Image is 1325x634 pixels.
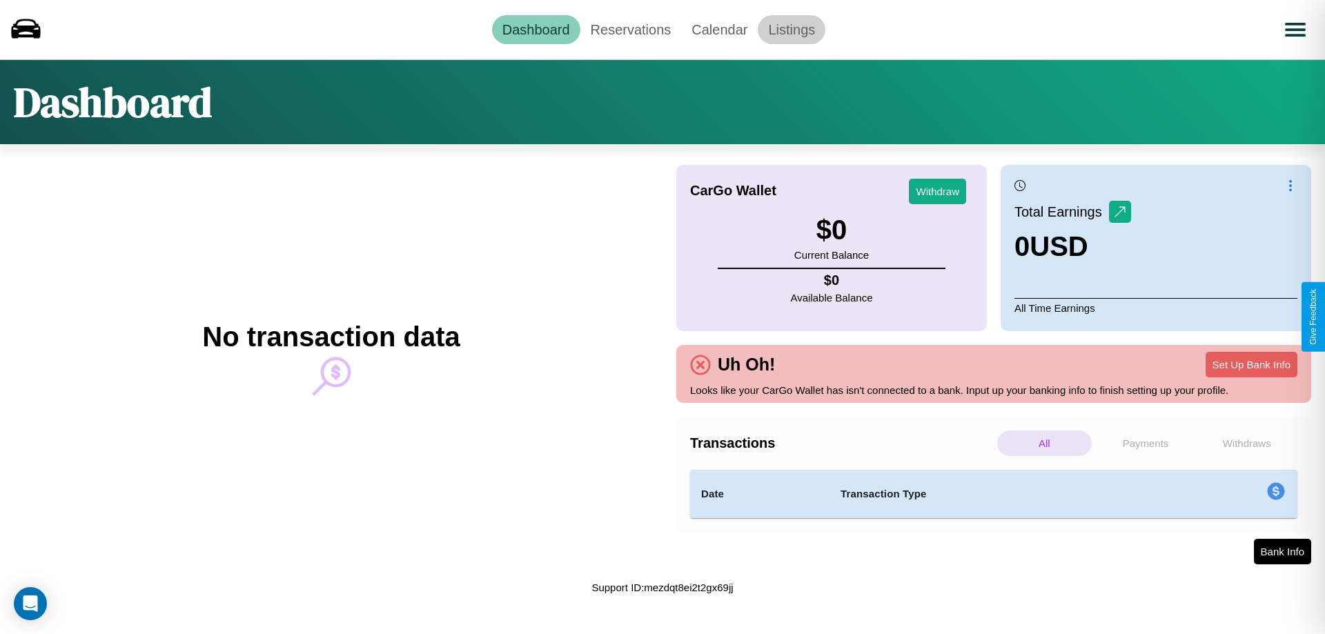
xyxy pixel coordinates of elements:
h4: Transaction Type [841,486,1154,502]
h3: 0 USD [1014,231,1131,262]
p: Total Earnings [1014,199,1109,224]
p: All Time Earnings [1014,298,1297,317]
a: Listings [758,15,825,44]
table: simple table [690,470,1297,518]
button: Withdraw [909,179,966,204]
h2: No transaction data [202,321,460,353]
h3: $ 0 [794,215,869,246]
p: Looks like your CarGo Wallet has isn't connected to a bank. Input up your banking info to finish ... [690,381,1297,399]
button: Open menu [1276,10,1315,49]
p: All [997,430,1092,456]
p: Current Balance [794,246,869,264]
p: Available Balance [791,288,873,307]
h1: Dashboard [14,74,212,130]
h4: Transactions [690,435,994,451]
div: Open Intercom Messenger [14,587,47,620]
p: Withdraws [1199,430,1294,456]
h4: CarGo Wallet [690,183,776,199]
h4: $ 0 [791,273,873,288]
h4: Date [701,486,818,502]
p: Support ID: mezdqt8ei2t2gx69jj [591,578,733,597]
p: Payments [1099,430,1193,456]
button: Set Up Bank Info [1206,352,1297,377]
a: Reservations [580,15,682,44]
button: Bank Info [1254,539,1311,564]
h4: Uh Oh! [711,355,782,375]
a: Calendar [681,15,758,44]
a: Dashboard [492,15,580,44]
div: Give Feedback [1308,289,1318,345]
